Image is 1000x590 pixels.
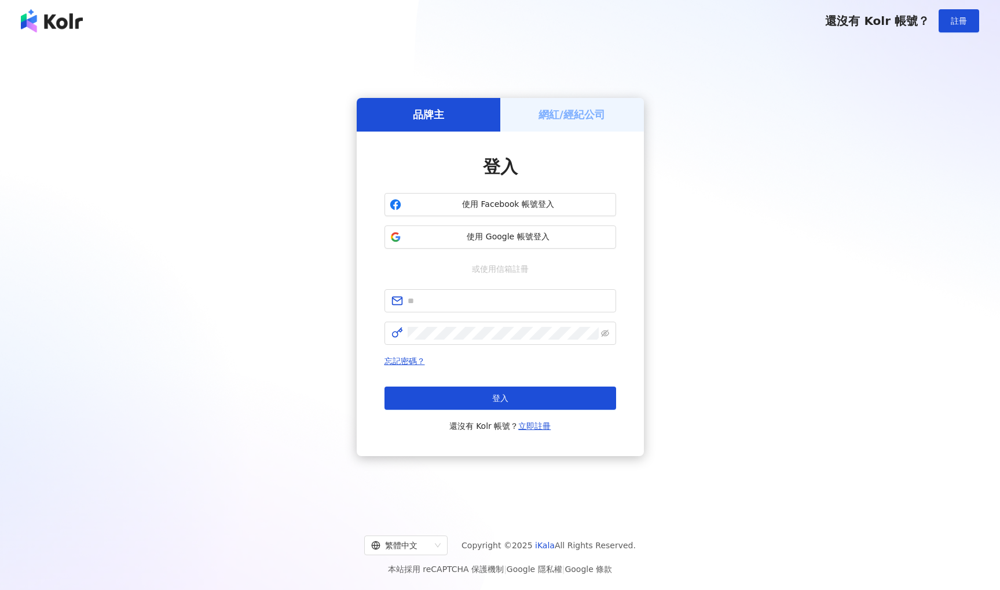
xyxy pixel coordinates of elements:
[384,225,616,249] button: 使用 Google 帳號登入
[562,564,565,574] span: |
[406,231,611,243] span: 使用 Google 帳號登入
[384,193,616,216] button: 使用 Facebook 帳號登入
[825,14,929,28] span: 還沒有 Kolr 帳號？
[601,329,609,337] span: eye-invisible
[384,356,425,366] a: 忘記密碼？
[464,263,537,275] span: 或使用信箱註冊
[483,156,518,177] span: 登入
[384,387,616,410] button: 登入
[461,538,636,552] span: Copyright © 2025 All Rights Reserved.
[565,564,612,574] a: Google 條款
[951,16,967,26] span: 註冊
[388,562,612,576] span: 本站採用 reCAPTCHA 保護機制
[507,564,562,574] a: Google 隱私權
[449,419,551,433] span: 還沒有 Kolr 帳號？
[518,421,551,431] a: 立即註冊
[406,199,611,210] span: 使用 Facebook 帳號登入
[371,536,430,555] div: 繁體中文
[492,394,508,403] span: 登入
[504,564,507,574] span: |
[539,107,605,122] h5: 網紅/經紀公司
[21,9,83,32] img: logo
[939,9,979,32] button: 註冊
[413,107,444,122] h5: 品牌主
[535,541,555,550] a: iKala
